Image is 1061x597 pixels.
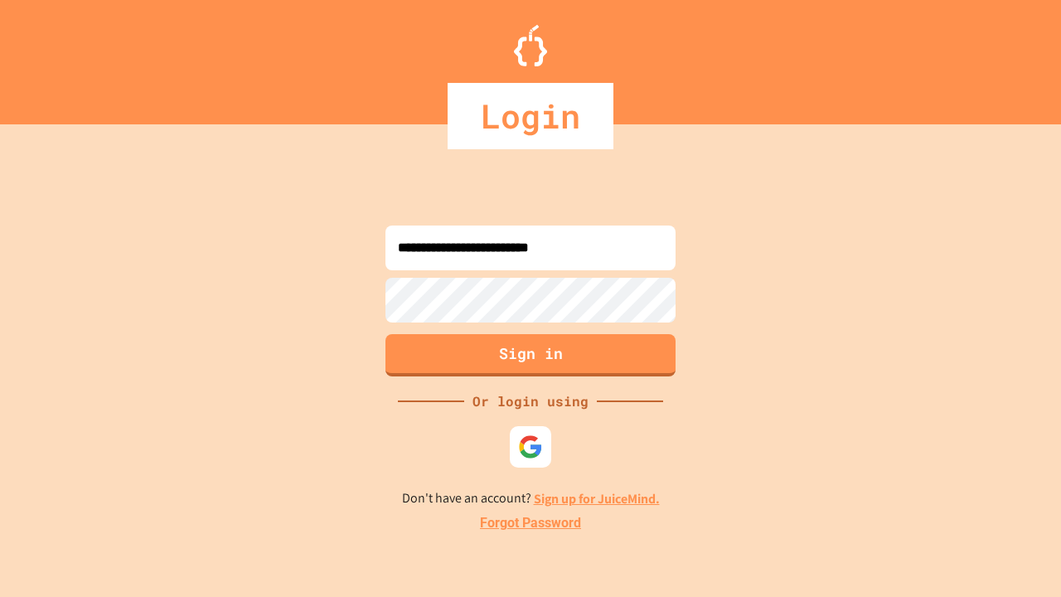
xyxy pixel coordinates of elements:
img: Logo.svg [514,25,547,66]
a: Forgot Password [480,513,581,533]
div: Or login using [464,391,597,411]
p: Don't have an account? [402,488,660,509]
a: Sign up for JuiceMind. [534,490,660,507]
img: google-icon.svg [518,434,543,459]
button: Sign in [385,334,676,376]
div: Login [448,83,613,149]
